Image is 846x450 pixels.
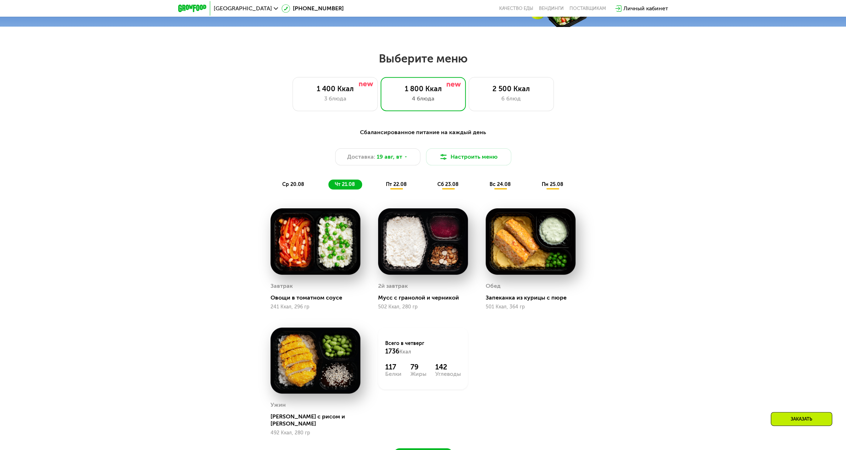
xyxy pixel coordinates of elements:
[378,281,408,291] div: 2й завтрак
[213,128,633,137] div: Сбалансированное питание на каждый день
[623,4,668,13] div: Личный кабинет
[386,181,407,187] span: пт 22.08
[378,294,474,301] div: Мусс с гранолой и черникой
[282,181,304,187] span: ср 20.08
[300,84,370,93] div: 1 400 Ккал
[385,371,402,377] div: Белки
[476,84,546,93] div: 2 500 Ккал
[410,363,426,371] div: 79
[271,304,360,310] div: 241 Ккал, 296 гр
[388,94,458,103] div: 4 блюда
[435,371,461,377] div: Углеводы
[271,281,293,291] div: Завтрак
[347,153,375,161] span: Доставка:
[486,294,581,301] div: Запеканка из курицы с пюре
[271,413,366,427] div: [PERSON_NAME] с рисом и [PERSON_NAME]
[23,51,823,66] h2: Выберите меню
[499,6,533,11] a: Качество еды
[385,340,461,356] div: Всего в четверг
[388,84,458,93] div: 1 800 Ккал
[539,6,564,11] a: Вендинги
[271,294,366,301] div: Овощи в томатном соусе
[486,281,501,291] div: Обед
[385,347,399,355] span: 1736
[771,412,832,426] div: Заказать
[377,153,402,161] span: 19 авг, вт
[569,6,606,11] div: поставщикам
[214,6,272,11] span: [GEOGRAPHIC_DATA]
[282,4,344,13] a: [PHONE_NUMBER]
[271,430,360,436] div: 492 Ккал, 280 гр
[399,349,411,355] span: Ккал
[486,304,575,310] div: 501 Ккал, 364 гр
[426,148,511,165] button: Настроить меню
[541,181,563,187] span: пн 25.08
[271,400,286,410] div: Ужин
[335,181,355,187] span: чт 21.08
[490,181,511,187] span: вс 24.08
[385,363,402,371] div: 117
[437,181,459,187] span: сб 23.08
[378,304,468,310] div: 502 Ккал, 280 гр
[435,363,461,371] div: 142
[410,371,426,377] div: Жиры
[476,94,546,103] div: 6 блюд
[300,94,370,103] div: 3 блюда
